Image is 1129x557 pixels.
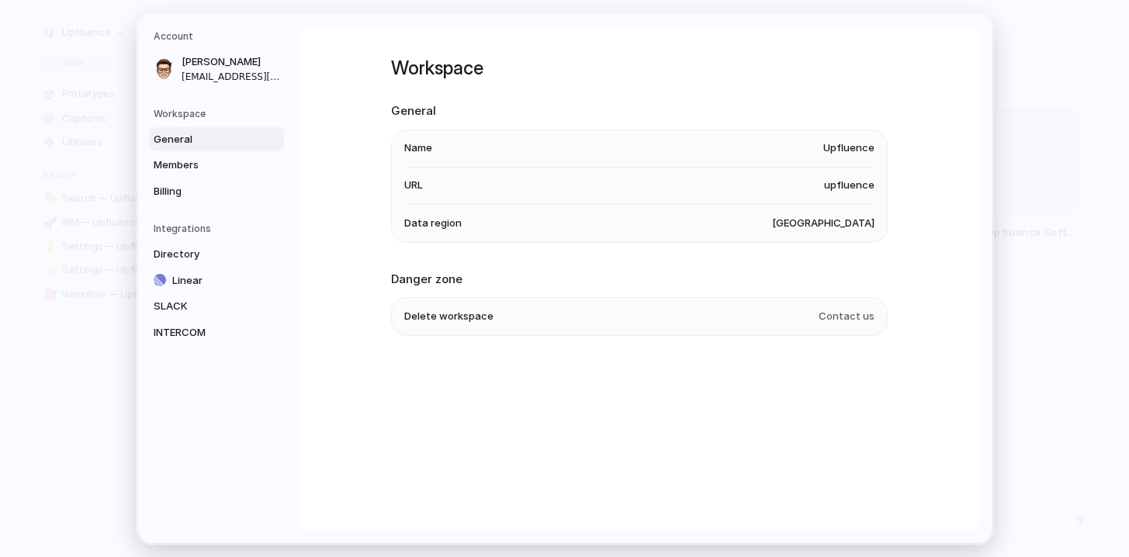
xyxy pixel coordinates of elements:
span: Directory [154,247,253,262]
span: upfluence [824,178,874,193]
h5: Integrations [154,222,284,236]
a: General [149,126,284,151]
span: Members [154,157,253,173]
span: [PERSON_NAME] [182,54,281,70]
span: INTERCOM [154,324,253,340]
span: Billing [154,183,253,199]
a: Members [149,153,284,178]
span: Name [404,140,432,156]
h5: Account [154,29,284,43]
h1: Workspace [391,54,888,82]
span: Linear [172,272,272,288]
span: General [154,131,253,147]
a: Billing [149,178,284,203]
a: Directory [149,242,284,267]
a: INTERCOM [149,320,284,344]
span: Upfluence [823,140,874,156]
span: [EMAIL_ADDRESS][DOMAIN_NAME] [182,69,281,83]
h2: General [391,102,888,120]
a: Linear [149,268,284,292]
a: [PERSON_NAME][EMAIL_ADDRESS][DOMAIN_NAME] [149,50,284,88]
span: [GEOGRAPHIC_DATA] [772,216,874,231]
h2: Danger zone [391,270,888,288]
span: SLACK [154,299,253,314]
span: Contact us [819,309,874,324]
a: SLACK [149,294,284,319]
h5: Workspace [154,106,284,120]
span: URL [404,178,423,193]
span: Data region [404,216,462,231]
span: Delete workspace [404,309,494,324]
